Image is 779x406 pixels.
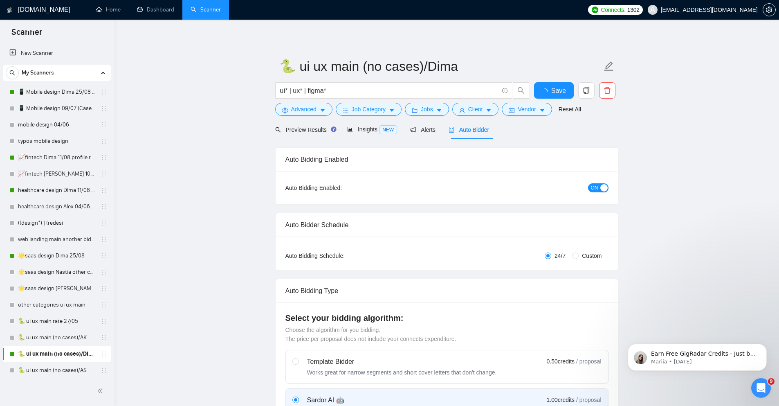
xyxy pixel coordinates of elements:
div: Auto Bidding Enabled [285,148,608,171]
img: logo [7,4,13,17]
span: My Scanners [22,65,54,81]
a: healthcare design Alex 04/06 bid in range [18,198,96,215]
div: Auto Bidder Schedule [285,213,608,237]
span: Advanced [291,105,317,114]
span: setting [282,107,288,113]
span: / proposal [576,357,601,365]
div: Auto Bidding Type [285,279,608,302]
span: user [650,7,656,13]
span: Scanner [5,26,49,43]
a: New Scanner [9,45,105,61]
span: Jobs [421,105,433,114]
div: Tooltip anchor [330,126,337,133]
button: copy [578,82,595,99]
span: holder [101,285,107,292]
button: search [513,82,529,99]
span: Auto Bidder [449,126,489,133]
div: Template Bidder [307,357,497,367]
span: caret-down [320,107,326,113]
a: other categories ui ux main [18,297,96,313]
span: holder [101,253,107,259]
span: search [275,127,281,133]
span: 0.50 credits [547,357,575,366]
a: setting [763,7,776,13]
span: Job Category [352,105,386,114]
span: holder [101,367,107,374]
a: 📈fintech Dima 11/08 profile rate without Exclusively (25.08 to 24/7) [18,149,96,166]
li: New Scanner [3,45,111,61]
span: holder [101,302,107,308]
span: user [459,107,465,113]
span: holder [101,122,107,128]
a: mobile design 04/06 [18,117,96,133]
span: holder [101,138,107,144]
div: Auto Bidding Enabled: [285,183,393,192]
span: notification [410,127,416,133]
span: holder [101,105,107,112]
span: folder [412,107,418,113]
a: 🌟saas design Dima 25/08 [18,248,96,264]
span: Custom [579,251,605,260]
input: Scanner name... [280,56,602,77]
a: dashboardDashboard [137,6,174,13]
a: Reset All [559,105,581,114]
span: robot [449,127,454,133]
span: holder [101,269,107,275]
a: 🌟saas design [PERSON_NAME] 27-03/06 check 90% rate [18,280,96,297]
span: caret-down [486,107,492,113]
a: typos mobile design [18,133,96,149]
span: Preview Results [275,126,334,133]
div: Auto Bidding Schedule: [285,251,393,260]
span: search [6,70,18,76]
span: loading [541,88,551,95]
a: searchScanner [191,6,221,13]
a: 🐍 ui ux main (no cases)/AS [18,362,96,379]
h4: Select your bidding algorithm: [285,312,608,324]
a: 🐍 ui ux main (no cases)/AK [18,329,96,346]
button: barsJob Categorycaret-down [336,103,402,116]
span: holder [101,154,107,161]
span: delete [599,87,615,94]
span: edit [604,61,614,72]
a: 🐍 ui ux main rate 27/05 [18,313,96,329]
button: search [6,66,19,79]
span: holder [101,203,107,210]
span: NEW [379,125,397,134]
iframe: Intercom notifications message [615,327,779,384]
input: Search Freelance Jobs... [280,86,498,96]
a: ((design*) | (redesi [18,215,96,231]
span: holder [101,171,107,177]
span: holder [101,318,107,325]
button: userClientcaret-down [452,103,499,116]
a: 📱 Mobile design Dima 25/08 (another cover) [18,84,96,100]
li: My Scanners [3,65,111,379]
a: 📱 Mobile design 09/07 (Cases & UX/UI Cat) [18,100,96,117]
span: 9 [768,378,775,385]
span: Choose the algorithm for you bidding. The price per proposal does not include your connects expen... [285,327,456,342]
button: delete [599,82,615,99]
span: area-chart [347,126,353,132]
span: Save [551,86,566,96]
a: homeHome [96,6,121,13]
span: Connects: [601,5,625,14]
span: 24/7 [551,251,569,260]
span: Alerts [410,126,436,133]
span: Insights [347,126,397,133]
button: settingAdvancedcaret-down [275,103,332,116]
button: folderJobscaret-down [405,103,449,116]
span: double-left [97,387,106,395]
span: info-circle [502,88,507,93]
a: 🐍 ui ux main (no cases)/Dima [18,346,96,362]
span: bars [343,107,348,113]
button: setting [763,3,776,16]
span: holder [101,334,107,341]
span: Client [468,105,483,114]
span: ON [591,183,598,192]
div: Sardor AI 🤖 [307,395,435,405]
a: 🌟saas design Nastia other cover 27/05 [18,264,96,280]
